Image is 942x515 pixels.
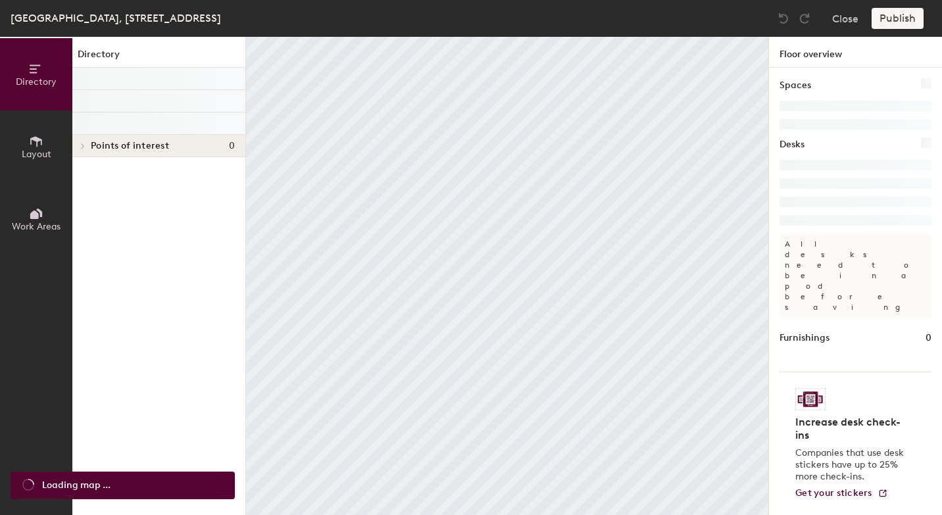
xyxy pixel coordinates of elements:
span: Directory [16,76,57,87]
span: 0 [229,141,235,151]
span: Layout [22,149,51,160]
h1: Spaces [780,78,811,93]
h1: Desks [780,137,805,152]
span: Points of interest [91,141,169,151]
h1: 0 [926,331,931,345]
h1: Furnishings [780,331,830,345]
button: Close [832,8,858,29]
p: Companies that use desk stickers have up to 25% more check-ins. [795,447,908,483]
img: Redo [798,12,811,25]
img: Sticker logo [795,388,826,410]
span: Loading map ... [42,478,111,493]
img: Undo [777,12,790,25]
h4: Increase desk check-ins [795,416,908,442]
canvas: Map [246,37,768,515]
p: All desks need to be in a pod before saving [780,233,931,318]
span: Work Areas [12,221,61,232]
a: Get your stickers [795,488,888,499]
span: Get your stickers [795,487,872,499]
h1: Floor overview [769,37,942,68]
h1: Directory [72,47,245,68]
div: [GEOGRAPHIC_DATA], [STREET_ADDRESS] [11,10,221,26]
